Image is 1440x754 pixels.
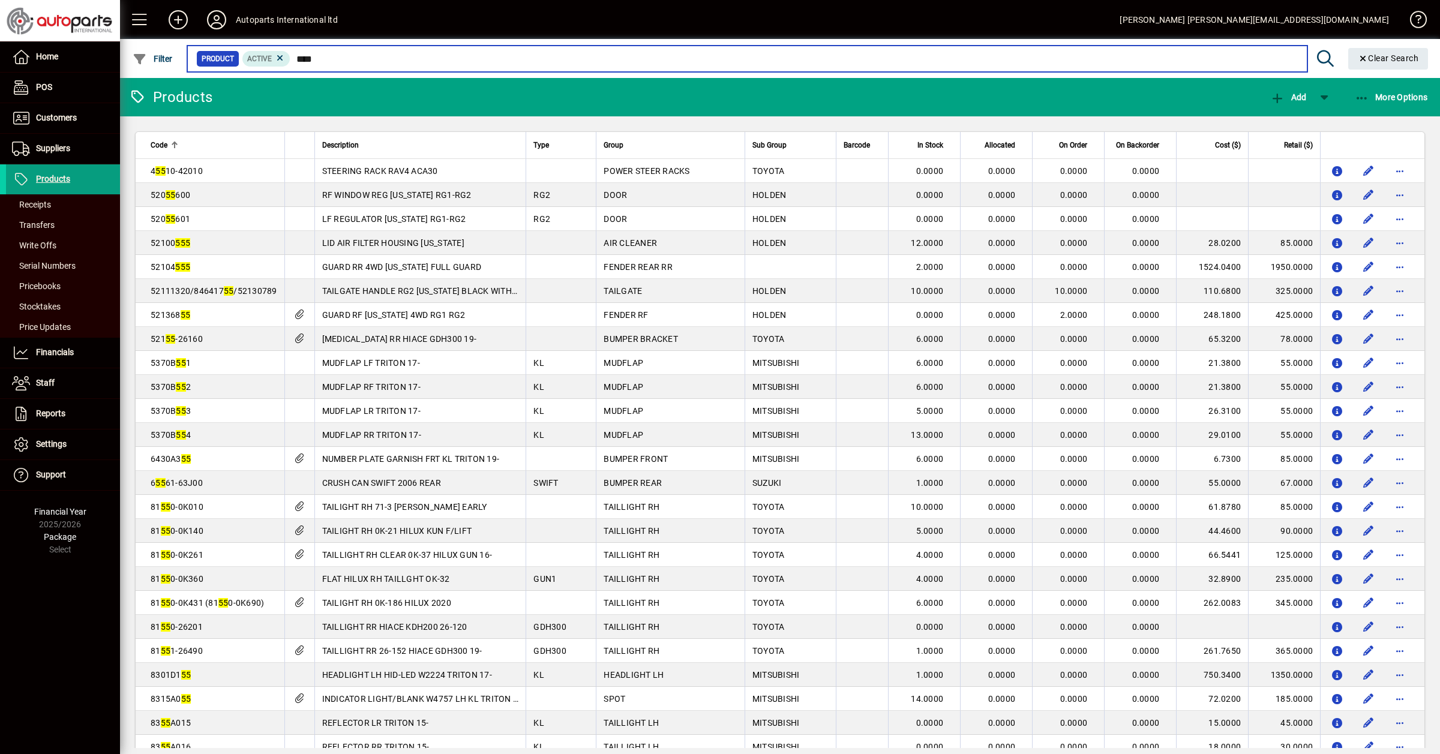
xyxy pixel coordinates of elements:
button: More options [1390,449,1409,468]
span: Barcode [844,139,870,152]
em: 555 [175,262,190,272]
span: 0.0000 [988,190,1016,200]
span: [MEDICAL_DATA] RR HIACE GDH300 19- [322,334,477,344]
span: MITSUBISHI [752,358,800,368]
span: SUZUKI [752,478,782,488]
span: STEERING RACK RAV4 ACA30 [322,166,438,176]
span: 0.0000 [1060,214,1088,224]
span: MITSUBISHI [752,382,800,392]
span: 0.0000 [1060,358,1088,368]
span: 0.0000 [1132,454,1160,464]
span: 0.0000 [988,478,1016,488]
button: Edit [1359,593,1378,612]
span: 0.0000 [988,406,1016,416]
span: 0.0000 [988,430,1016,440]
span: 0.0000 [988,262,1016,272]
em: 55 [176,382,186,392]
span: 6.0000 [916,334,944,344]
span: 1.0000 [916,478,944,488]
span: MITSUBISHI [752,454,800,464]
span: 521 -26160 [151,334,203,344]
em: 55 [166,190,176,200]
a: Price Updates [6,317,120,337]
span: RG2 [533,214,550,224]
div: Description [322,139,519,152]
td: 55.0000 [1248,399,1320,423]
button: Filter [130,48,176,70]
td: 55.0000 [1248,351,1320,375]
span: Support [36,470,66,479]
span: 521368 [151,310,190,320]
span: TAILGATE [604,286,642,296]
span: HOLDEN [752,286,787,296]
span: Products [36,174,70,184]
span: 0.0000 [988,502,1016,512]
td: 90.0000 [1248,519,1320,543]
span: Pricebooks [12,281,61,291]
td: 55.0000 [1248,375,1320,399]
span: 0.0000 [988,334,1016,344]
span: 0.0000 [1060,526,1088,536]
a: Staff [6,368,120,398]
span: Stocktakes [12,302,61,311]
span: FENDER REAR RR [604,262,673,272]
span: Home [36,52,58,61]
button: More options [1390,593,1409,612]
span: 520 601 [151,214,190,224]
button: More options [1390,281,1409,301]
em: 55 [181,310,191,320]
td: 28.0200 [1176,231,1248,255]
em: 55 [161,526,171,536]
button: Profile [197,9,236,31]
span: 5370B 4 [151,430,191,440]
span: 0.0000 [1132,358,1160,368]
span: 0.0000 [1060,502,1088,512]
span: TAILIGHT RH 71-3 [PERSON_NAME] EARLY [322,502,487,512]
span: 0.0000 [1132,526,1160,536]
span: Add [1270,92,1306,102]
button: Edit [1359,305,1378,325]
span: 0.0000 [988,310,1016,320]
span: 0.0000 [1132,262,1160,272]
button: Add [1267,86,1309,108]
div: Code [151,139,277,152]
span: 5370B 3 [151,406,191,416]
div: On Order [1040,139,1098,152]
button: Edit [1359,569,1378,588]
span: 0.0000 [1060,454,1088,464]
span: 0.0000 [916,310,944,320]
button: Add [159,9,197,31]
span: Write Offs [12,241,56,250]
span: 5.0000 [916,406,944,416]
span: 10.0000 [911,502,943,512]
span: 10.0000 [911,286,943,296]
span: 0.0000 [988,358,1016,368]
span: 0.0000 [1060,190,1088,200]
div: Autoparts International ltd [236,10,338,29]
span: Type [533,139,549,152]
em: 55 [176,406,186,416]
em: 55 [161,502,171,512]
span: TAILLIGHT RH [604,526,659,536]
em: 55 [155,166,166,176]
a: Customers [6,103,120,133]
button: Edit [1359,161,1378,181]
span: DOOR [604,214,627,224]
span: MUDFLAP [604,358,643,368]
span: Staff [36,378,55,387]
button: Edit [1359,281,1378,301]
button: More options [1390,617,1409,636]
td: 85.0000 [1248,231,1320,255]
span: 13.0000 [911,430,943,440]
button: Edit [1359,233,1378,253]
span: Clear Search [1358,53,1419,63]
button: Edit [1359,641,1378,660]
div: In Stock [896,139,954,152]
button: More options [1390,497,1409,516]
span: KL [533,406,544,416]
span: TAILGATE HANDLE RG2 [US_STATE] BLACK WITH BLACK HANDLE KEY HOLE CAMERA HOLE [322,286,679,296]
span: MUDFLAP LF TRITON 17- [322,358,420,368]
span: RG2 [533,190,550,200]
span: TAILLIGHT RH [604,502,659,512]
button: More options [1390,425,1409,444]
